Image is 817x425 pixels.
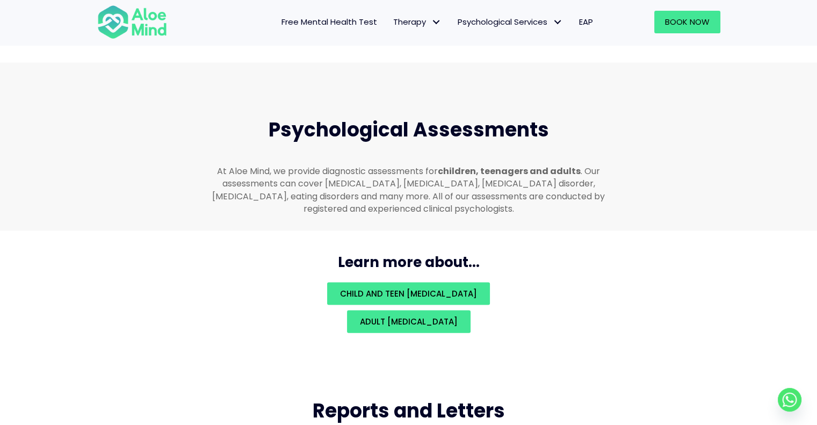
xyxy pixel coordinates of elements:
p: At Aloe Mind, we provide diagnostic assessments for . Our assessments can cover [MEDICAL_DATA], [... [207,165,611,215]
nav: Menu [181,11,601,33]
span: Psychological Services: submenu [550,15,566,30]
a: Whatsapp [778,388,801,412]
span: Adult [MEDICAL_DATA] [360,316,458,327]
span: EAP [579,16,593,27]
a: Psychological ServicesPsychological Services: submenu [450,11,571,33]
a: Adult [MEDICAL_DATA] [347,311,471,333]
span: Therapy [393,16,442,27]
span: Reports and Letters [313,397,505,424]
h3: Learn more about... [86,253,731,272]
img: Aloe mind Logo [97,4,167,40]
span: Book Now [665,16,710,27]
span: Free Mental Health Test [281,16,377,27]
a: EAP [571,11,601,33]
span: Psychological Services [458,16,563,27]
a: Child and teen [MEDICAL_DATA] [327,283,490,305]
a: Free Mental Health Test [273,11,385,33]
a: Book Now [654,11,720,33]
span: Child and teen [MEDICAL_DATA] [340,288,477,299]
span: Psychological Assessments [269,116,549,143]
span: Therapy: submenu [429,15,444,30]
strong: children, teenagers and adults [438,165,581,177]
a: TherapyTherapy: submenu [385,11,450,33]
